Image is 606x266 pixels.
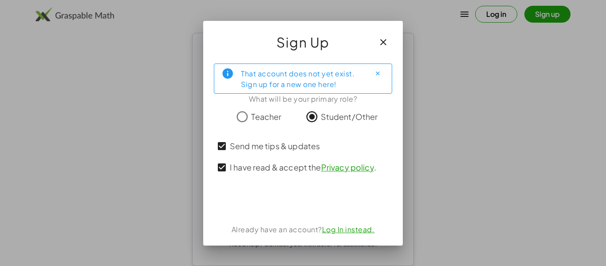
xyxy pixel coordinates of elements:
[251,111,281,123] span: Teacher
[276,32,330,53] span: Sign Up
[214,94,392,104] div: What will be your primary role?
[241,67,363,90] div: That account does not yet exist. Sign up for a new one here!
[254,191,352,211] iframe: Sign in with Google Button
[214,224,392,235] div: Already have an account?
[230,140,320,152] span: Send me tips & updates
[230,161,376,173] span: I have read & accept the .
[321,111,378,123] span: Student/Other
[370,67,385,81] button: Close
[321,162,374,172] a: Privacy policy
[322,225,375,234] a: Log In instead.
